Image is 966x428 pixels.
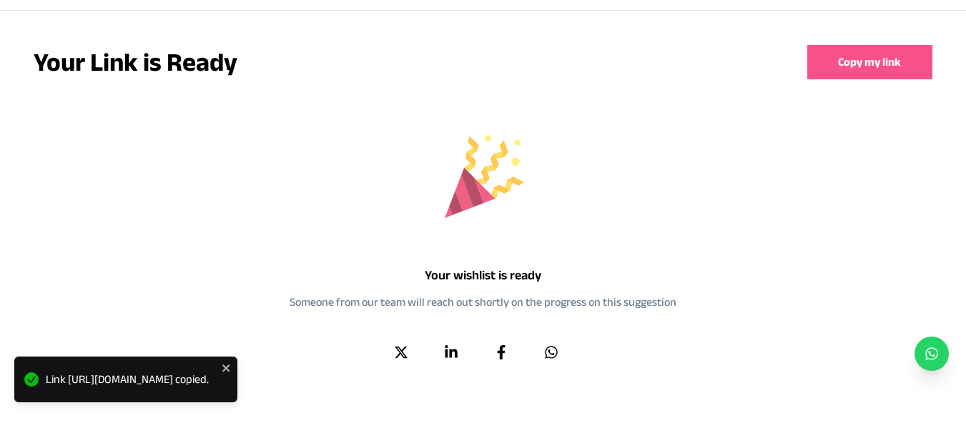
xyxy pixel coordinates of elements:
p: Someone from our team will reach out shortly on the progress on this suggestion [290,294,676,311]
button: close [222,362,232,374]
h3: Your Link is Ready [34,48,646,76]
a: Share on WhatsApp [544,345,573,359]
a: Share on LinkedIn [444,345,473,359]
h3: Your wishlist is ready [425,265,541,285]
a: Twitter [394,345,423,359]
button: Copy my link [807,45,932,79]
a: Facebook [494,345,523,359]
div: Link [URL][DOMAIN_NAME] copied. [46,371,217,388]
img: joyribbons [438,131,529,222]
